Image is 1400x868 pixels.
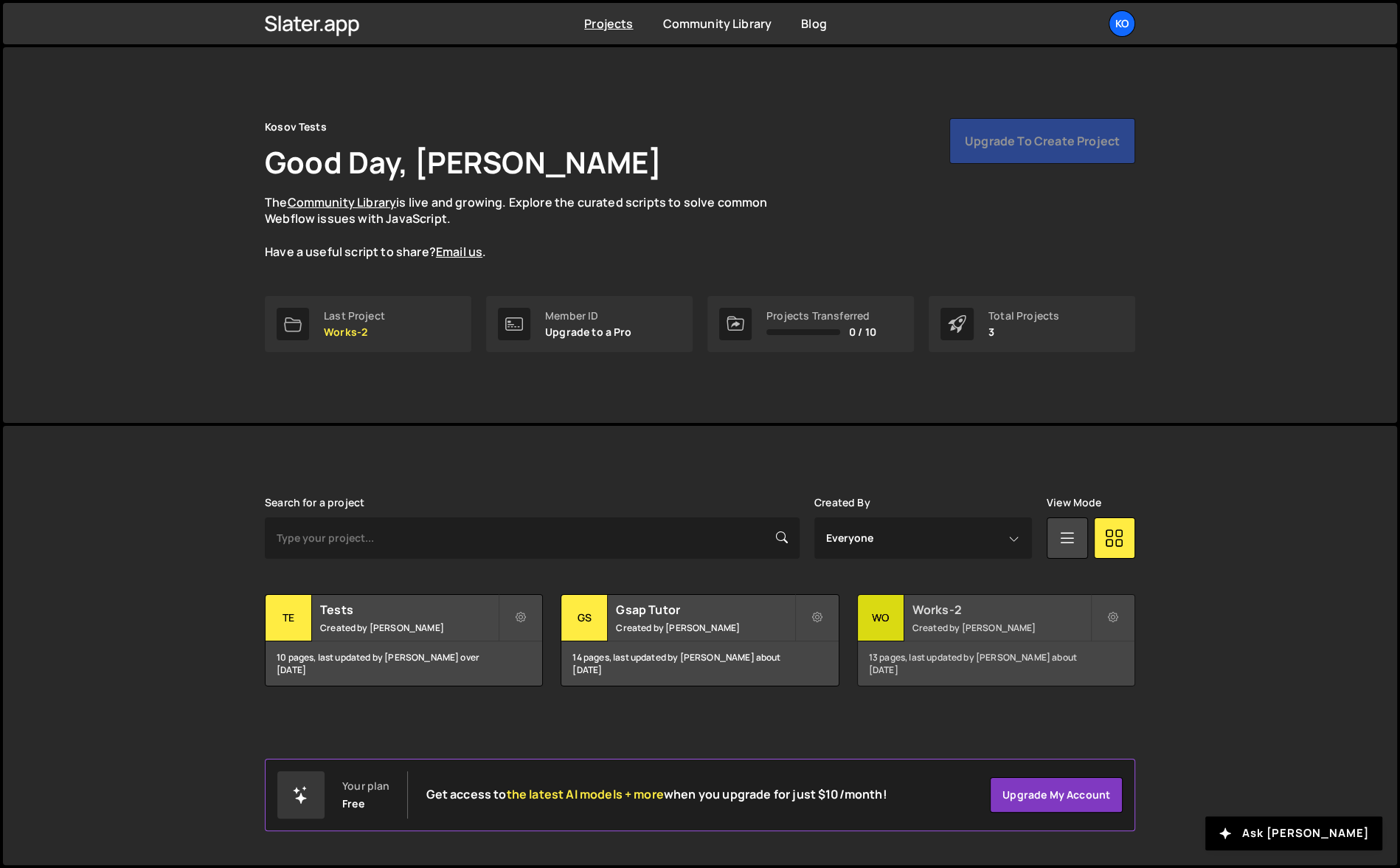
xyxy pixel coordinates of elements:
p: Upgrade to a Pro [545,326,632,338]
a: Gs Gsap Tutor Created by [PERSON_NAME] 14 pages, last updated by [PERSON_NAME] about [DATE] [561,594,839,686]
div: Last Project [324,310,385,322]
a: Last Project Works-2 [265,296,471,352]
div: 10 pages, last updated by [PERSON_NAME] over [DATE] [266,641,542,686]
a: Community Library [662,15,772,32]
a: Projects [584,15,633,32]
p: Works-2 [324,326,385,338]
a: Wo Works-2 Created by [PERSON_NAME] 13 pages, last updated by [PERSON_NAME] about [DATE] [857,594,1135,686]
div: Projects Transferred [766,310,876,322]
h2: Works-2 [912,602,1090,618]
small: Created by [PERSON_NAME] [320,621,498,634]
div: Member ID [545,310,632,322]
a: Upgrade my account [990,777,1123,813]
label: View Mode [1047,497,1101,509]
input: Type your project... [265,517,800,559]
div: Gs [561,595,608,641]
div: Free [342,798,364,810]
div: Total Projects [988,310,1059,322]
small: Created by [PERSON_NAME] [912,621,1090,634]
p: The is live and growing. Explore the curated scripts to solve common Webflow issues with JavaScri... [265,194,796,261]
div: Kosov Tests [265,118,327,136]
span: the latest AI models + more [507,786,664,802]
label: Search for a project [265,497,364,509]
small: Created by [PERSON_NAME] [616,621,794,634]
h2: Tests [320,602,498,618]
div: Te [266,595,312,641]
a: Blog [801,15,827,32]
div: Your plan [342,780,389,792]
div: 13 pages, last updated by [PERSON_NAME] about [DATE] [858,641,1134,686]
h1: Good Day, [PERSON_NAME] [265,142,662,182]
a: Email us [436,244,482,260]
h2: Gsap Tutor [616,602,794,618]
h2: Get access to when you upgrade for just $10/month! [426,788,887,802]
a: Ko [1109,10,1135,37]
a: Te Tests Created by [PERSON_NAME] 10 pages, last updated by [PERSON_NAME] over [DATE] [265,594,543,686]
p: 3 [988,326,1059,338]
button: Ask [PERSON_NAME] [1205,816,1382,850]
a: Community Library [287,194,396,210]
label: Created By [814,497,870,509]
span: 0 / 10 [849,326,876,338]
div: 14 pages, last updated by [PERSON_NAME] about [DATE] [561,641,838,686]
div: Wo [858,595,904,641]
